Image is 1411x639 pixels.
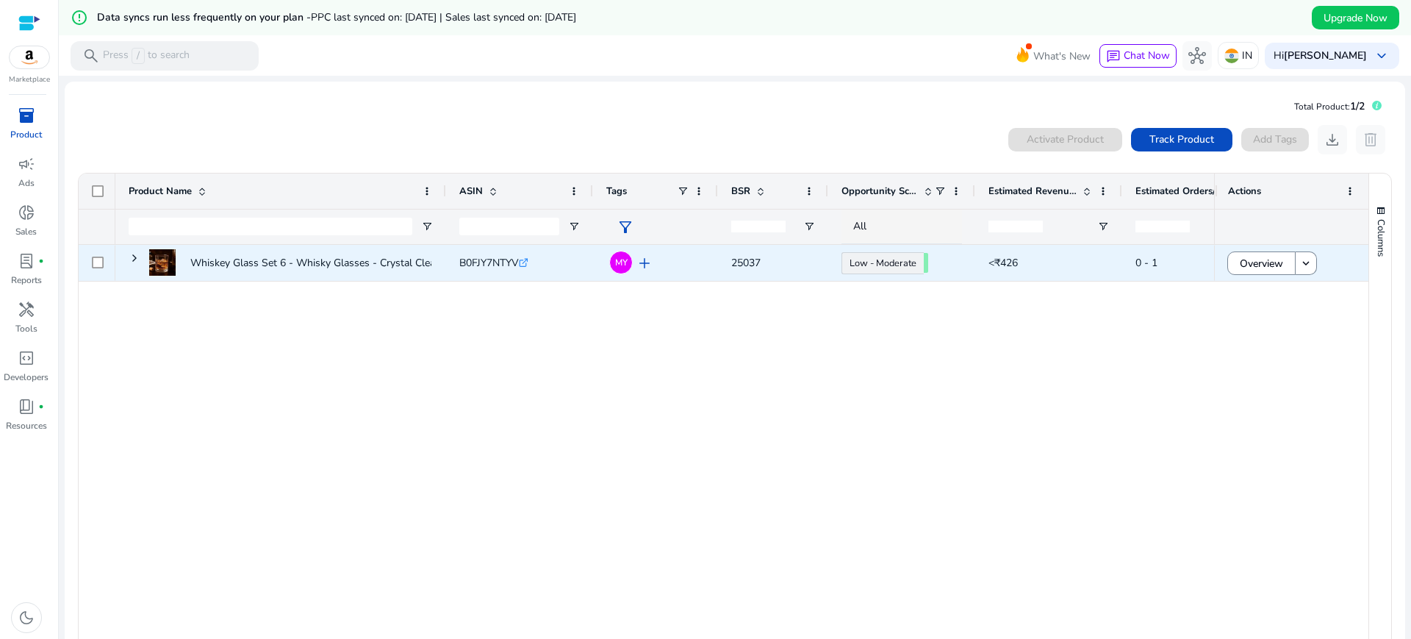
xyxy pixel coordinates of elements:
[459,256,519,270] span: B0FJY7NTYV
[1284,49,1367,63] b: [PERSON_NAME]
[18,349,35,367] span: code_blocks
[568,221,580,232] button: Open Filter Menu
[1240,249,1283,279] span: Overview
[18,398,35,415] span: book_4
[1135,185,1224,198] span: Estimated Orders/Day
[18,107,35,124] span: inventory_2
[1097,221,1109,232] button: Open Filter Menu
[841,252,924,274] a: Low - Moderate
[1224,49,1239,63] img: in.svg
[1318,125,1347,154] button: download
[15,225,37,238] p: Sales
[1227,251,1296,275] button: Overview
[1274,51,1367,61] p: Hi
[841,185,918,198] span: Opportunity Score
[4,371,49,384] p: Developers
[636,254,653,272] span: add
[9,74,50,85] p: Marketplace
[10,128,42,141] p: Product
[1188,47,1206,65] span: hub
[10,46,49,68] img: amazon.svg
[1374,219,1387,257] span: Columns
[190,248,486,278] p: Whiskey Glass Set 6 - Whisky Glasses - Crystal Clear Tumbler...
[18,204,35,221] span: donut_small
[311,10,576,24] span: PPC last synced on: [DATE] | Sales last synced on: [DATE]
[18,155,35,173] span: campaign
[1182,41,1212,71] button: hub
[18,176,35,190] p: Ads
[82,47,100,65] span: search
[132,48,145,64] span: /
[853,219,866,233] span: All
[1312,6,1399,29] button: Upgrade Now
[731,256,761,270] span: 25037
[97,12,576,24] h5: Data syncs run less frequently on your plan -
[6,419,47,432] p: Resources
[803,221,815,232] button: Open Filter Menu
[1299,257,1313,270] mat-icon: keyboard_arrow_down
[617,218,634,236] span: filter_alt
[459,218,559,235] input: ASIN Filter Input
[1099,44,1177,68] button: chatChat Now
[1033,43,1091,69] span: What's New
[1294,101,1350,113] span: Total Product:
[11,274,42,287] p: Reports
[129,185,192,198] span: Product Name
[1350,99,1365,113] span: 1/2
[38,258,44,264] span: fiber_manual_record
[18,252,35,270] span: lab_profile
[615,258,628,267] span: MY
[1324,10,1387,26] span: Upgrade Now
[129,218,412,235] input: Product Name Filter Input
[606,185,627,198] span: Tags
[71,9,88,26] mat-icon: error_outline
[1228,185,1261,198] span: Actions
[38,404,44,410] span: fiber_manual_record
[988,256,1018,270] span: <₹426
[1135,256,1157,270] span: 0 - 1
[1131,128,1232,151] button: Track Product
[459,185,483,198] span: ASIN
[1124,49,1170,63] span: Chat Now
[18,301,35,318] span: handyman
[1242,43,1252,68] p: IN
[149,249,176,276] img: 415iqgFuNrL._SS100_.jpg
[421,221,433,232] button: Open Filter Menu
[1106,49,1121,64] span: chat
[988,185,1077,198] span: Estimated Revenue/Day
[1373,47,1390,65] span: keyboard_arrow_down
[1149,132,1214,147] span: Track Product
[1324,131,1341,149] span: download
[15,322,37,335] p: Tools
[731,185,750,198] span: BSR
[924,253,928,273] span: 55.52
[103,48,190,64] p: Press to search
[18,609,35,626] span: dark_mode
